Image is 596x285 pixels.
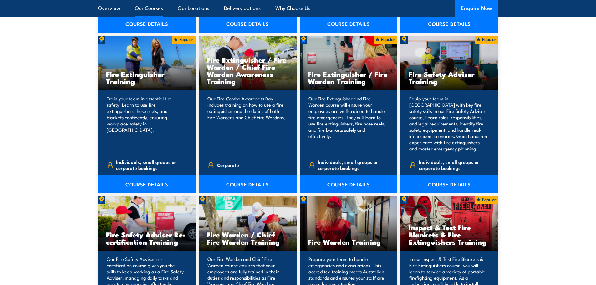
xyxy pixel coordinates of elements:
[217,160,239,170] span: Corporate
[300,175,398,193] a: COURSE DETAILS
[207,56,288,85] h3: Fire Extinguisher / Fire Warden / Chief Fire Warden Awareness Training
[409,70,490,85] h3: Fire Safety Adviser Training
[308,70,390,85] h3: Fire Extinguisher / Fire Warden Training
[400,175,498,193] a: COURSE DETAILS
[400,15,498,33] a: COURSE DETAILS
[106,231,188,245] h3: Fire Safety Adviser Re-certification Training
[409,224,490,245] h3: Inspect & Test Fire Blankets & Fire Extinguishers Training
[116,159,185,171] span: Individuals, small groups or corporate bookings
[106,70,188,85] h3: Fire Extinguisher Training
[107,95,185,152] p: Train your team in essential fire safety. Learn to use fire extinguishers, hose reels, and blanke...
[98,15,196,33] a: COURSE DETAILS
[98,175,196,193] a: COURSE DETAILS
[318,159,387,171] span: Individuals, small groups or corporate bookings
[409,95,488,152] p: Equip your team in [GEOGRAPHIC_DATA] with key fire safety skills in our Fire Safety Adviser cours...
[207,95,286,152] p: Our Fire Combo Awareness Day includes training on how to use a fire extinguisher and the duties o...
[300,15,398,33] a: COURSE DETAILS
[308,95,387,152] p: Our Fire Extinguisher and Fire Warden course will ensure your employees are well-trained to handl...
[207,231,288,245] h3: Fire Warden / Chief Fire Warden Training
[419,159,488,171] span: Individuals, small groups or corporate bookings
[199,175,297,193] a: COURSE DETAILS
[199,15,297,33] a: COURSE DETAILS
[308,238,390,245] h3: Fire Warden Training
